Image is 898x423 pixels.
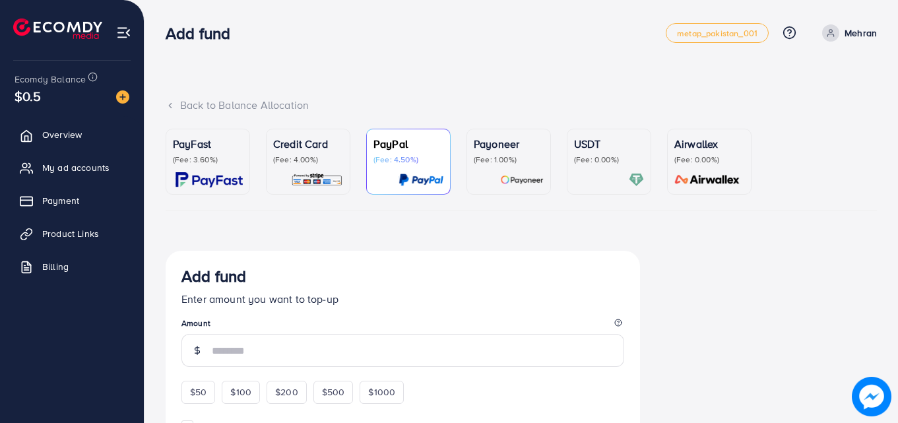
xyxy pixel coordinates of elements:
[173,154,243,165] p: (Fee: 3.60%)
[368,385,395,399] span: $1000
[42,194,79,207] span: Payment
[116,90,129,104] img: image
[173,136,243,152] p: PayFast
[666,23,769,43] a: metap_pakistan_001
[15,86,42,106] span: $0.5
[677,29,757,38] span: metap_pakistan_001
[574,136,644,152] p: USDT
[852,377,891,416] img: image
[166,98,877,113] div: Back to Balance Allocation
[373,154,443,165] p: (Fee: 4.50%)
[273,154,343,165] p: (Fee: 4.00%)
[373,136,443,152] p: PayPal
[474,154,544,165] p: (Fee: 1.00%)
[181,267,246,286] h3: Add fund
[15,73,86,86] span: Ecomdy Balance
[322,385,345,399] span: $500
[190,385,207,399] span: $50
[500,172,544,187] img: card
[181,317,624,334] legend: Amount
[291,172,343,187] img: card
[10,220,134,247] a: Product Links
[629,172,644,187] img: card
[42,260,69,273] span: Billing
[13,18,102,39] img: logo
[273,136,343,152] p: Credit Card
[674,136,744,152] p: Airwallex
[674,154,744,165] p: (Fee: 0.00%)
[116,25,131,40] img: menu
[42,227,99,240] span: Product Links
[10,154,134,181] a: My ad accounts
[845,25,877,41] p: Mehran
[670,172,744,187] img: card
[176,172,243,187] img: card
[181,291,624,307] p: Enter amount you want to top-up
[574,154,644,165] p: (Fee: 0.00%)
[42,128,82,141] span: Overview
[10,187,134,214] a: Payment
[10,121,134,148] a: Overview
[42,161,110,174] span: My ad accounts
[399,172,443,187] img: card
[10,253,134,280] a: Billing
[474,136,544,152] p: Payoneer
[230,385,251,399] span: $100
[817,24,877,42] a: Mehran
[275,385,298,399] span: $200
[166,24,241,43] h3: Add fund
